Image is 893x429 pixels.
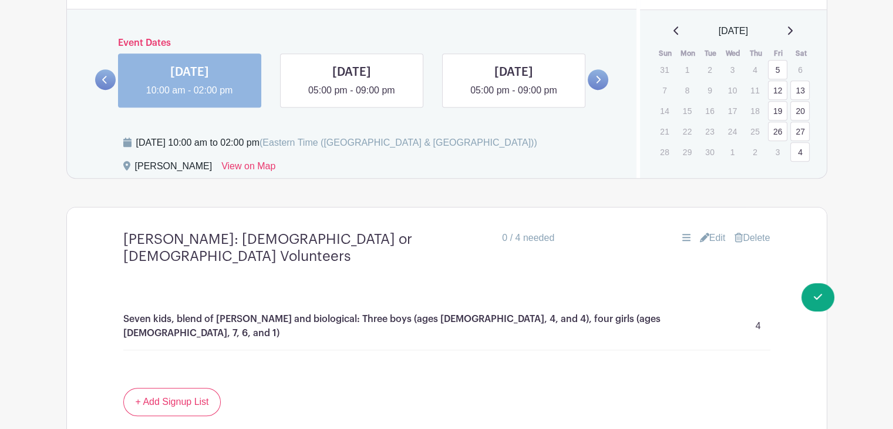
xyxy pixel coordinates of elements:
[768,101,787,120] a: 19
[123,388,221,416] a: + Add Signup List
[700,143,719,161] p: 30
[768,143,787,161] p: 3
[723,81,742,99] p: 10
[700,81,719,99] p: 9
[745,122,764,140] p: 25
[700,61,719,79] p: 2
[221,159,275,178] a: View on Map
[790,122,810,141] a: 27
[260,138,537,148] span: (Eastern Time ([GEOGRAPHIC_DATA] & [GEOGRAPHIC_DATA]))
[723,102,742,120] p: 17
[123,312,756,340] p: Seven kids, blend of [PERSON_NAME] and biological: Three boys (ages [DEMOGRAPHIC_DATA], 4, and 4)...
[700,102,719,120] p: 16
[722,48,745,59] th: Wed
[790,142,810,162] a: 4
[655,61,674,79] p: 31
[655,81,674,99] p: 7
[699,48,722,59] th: Tue
[678,81,697,99] p: 8
[790,101,810,120] a: 20
[136,136,537,150] div: [DATE] 10:00 am to 02:00 pm
[723,122,742,140] p: 24
[790,81,810,100] a: 13
[678,102,697,120] p: 15
[678,61,697,79] p: 1
[719,24,748,38] span: [DATE]
[745,61,764,79] p: 4
[745,81,764,99] p: 11
[135,159,213,178] div: [PERSON_NAME]
[745,102,764,120] p: 18
[745,143,764,161] p: 2
[790,48,813,59] th: Sat
[734,231,770,245] a: Delete
[723,143,742,161] p: 1
[123,231,493,265] h4: [PERSON_NAME]: [DEMOGRAPHIC_DATA] or [DEMOGRAPHIC_DATA] Volunteers
[756,319,761,333] p: 4
[677,48,700,59] th: Mon
[768,81,787,100] a: 12
[655,122,674,140] p: 21
[768,60,787,79] a: 5
[116,38,588,49] h6: Event Dates
[678,122,697,140] p: 22
[655,102,674,120] p: 14
[723,61,742,79] p: 3
[654,48,677,59] th: Sun
[700,231,726,245] a: Edit
[744,48,767,59] th: Thu
[790,61,810,79] p: 6
[768,122,787,141] a: 26
[700,122,719,140] p: 23
[502,231,554,245] div: 0 / 4 needed
[767,48,790,59] th: Fri
[655,143,674,161] p: 28
[678,143,697,161] p: 29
